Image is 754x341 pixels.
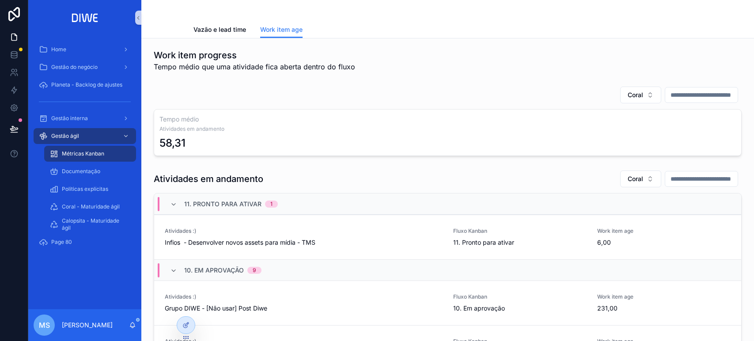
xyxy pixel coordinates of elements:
span: Tempo médio que uma atividade fica aberta dentro do fluxo [154,61,355,72]
span: Gestão interna [51,115,88,122]
span: 6,00 [597,238,731,247]
a: Planeta - Backlog de ajustes [34,77,136,93]
span: Políticas explícitas [62,186,108,193]
h1: Work item progress [154,49,355,61]
span: Fluxo Kanban [453,293,587,300]
button: Select Button [620,87,661,103]
span: Vazão e lead time [193,25,246,34]
a: Work item age [260,22,303,38]
span: Coral - Maturidade ágil [62,203,120,210]
img: App logo [69,11,101,25]
span: 10. Em aprovação [184,266,244,275]
a: Métricas Kanban [44,146,136,162]
span: Coral [628,91,643,99]
a: Atividades :)Grupo DIWE - [Não usar] Post DiweFluxo Kanban10. Em aprovaçãoWork item age231,00 [154,280,741,325]
a: Atividades :)Infios - Desenvolver novos assets para mídia - TMSFluxo Kanban11. Pronto para ativar... [154,215,741,259]
div: 9 [253,267,256,274]
h3: Tempo médio [159,115,736,124]
span: Work item age [597,227,731,235]
span: Planeta - Backlog de ajustes [51,81,122,88]
span: Métricas Kanban [62,150,104,157]
a: Calopsita - Maturidade ágil [44,216,136,232]
div: 58,31 [159,136,186,150]
span: Work item age [597,293,731,300]
span: 10. Em aprovação [453,304,505,313]
span: 11. Pronto para ativar [184,200,261,208]
a: Coral - Maturidade ágil [44,199,136,215]
span: Fluxo Kanban [453,227,587,235]
a: Page 80 [34,234,136,250]
span: Calopsita - Maturidade ágil [62,217,127,231]
span: Work item age [260,25,303,34]
span: Gestão ágil [51,133,79,140]
span: Coral [628,174,643,183]
span: Grupo DIWE - [Não usar] Post Diwe [165,304,443,313]
a: Vazão e lead time [193,22,246,39]
span: 11. Pronto para ativar [453,238,514,247]
span: 231,00 [597,304,731,313]
span: Infios - Desenvolver novos assets para mídia - TMS [165,238,443,247]
span: Atividades :) [165,227,443,235]
span: Atividades em andamento [159,125,736,133]
a: Gestão do negócio [34,59,136,75]
button: Select Button [620,170,661,187]
span: Atividades :) [165,293,443,300]
p: [PERSON_NAME] [62,321,113,330]
span: Page 80 [51,239,72,246]
h1: Atividades em andamento [154,173,263,185]
span: Documentação [62,168,100,175]
span: Gestão do negócio [51,64,98,71]
div: 1 [270,201,273,208]
a: Home [34,42,136,57]
span: MS [39,320,50,330]
a: Gestão ágil [34,128,136,144]
a: Documentação [44,163,136,179]
a: Políticas explícitas [44,181,136,197]
div: scrollable content [28,35,141,261]
span: Home [51,46,66,53]
a: Gestão interna [34,110,136,126]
